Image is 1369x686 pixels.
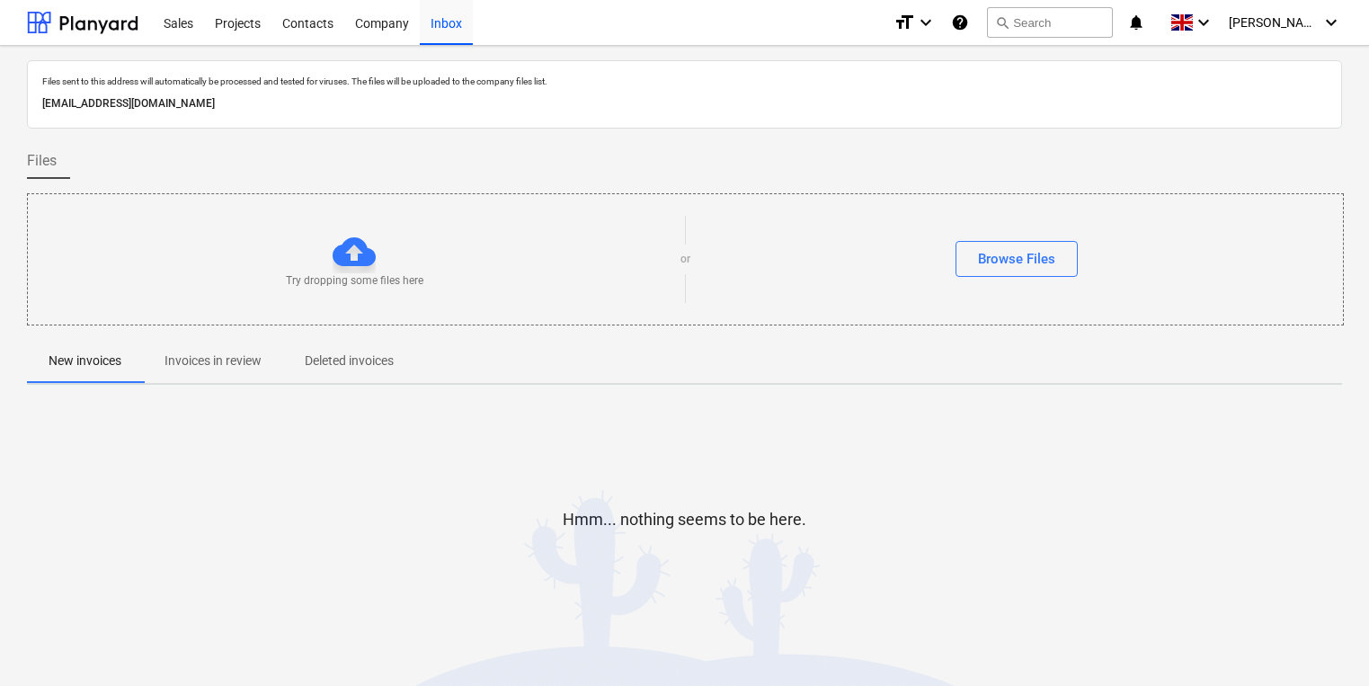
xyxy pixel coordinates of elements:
p: New invoices [49,352,121,370]
i: keyboard_arrow_down [1320,12,1342,33]
div: Browse Files [978,247,1055,271]
i: keyboard_arrow_down [915,12,937,33]
p: Try dropping some files here [286,273,423,289]
p: Hmm... nothing seems to be here. [563,509,806,530]
div: Try dropping some files hereorBrowse Files [27,193,1344,325]
button: Browse Files [956,241,1078,277]
button: Search [987,7,1113,38]
i: format_size [893,12,915,33]
p: [EMAIL_ADDRESS][DOMAIN_NAME] [42,94,1327,113]
iframe: Chat Widget [1279,600,1369,686]
span: Files [27,150,57,172]
p: Files sent to this address will automatically be processed and tested for viruses. The files will... [42,76,1327,87]
i: notifications [1127,12,1145,33]
span: search [995,15,1009,30]
span: [PERSON_NAME] [1229,15,1319,30]
p: or [680,252,690,267]
i: keyboard_arrow_down [1193,12,1214,33]
i: Knowledge base [951,12,969,33]
p: Invoices in review [164,352,262,370]
p: Deleted invoices [305,352,394,370]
